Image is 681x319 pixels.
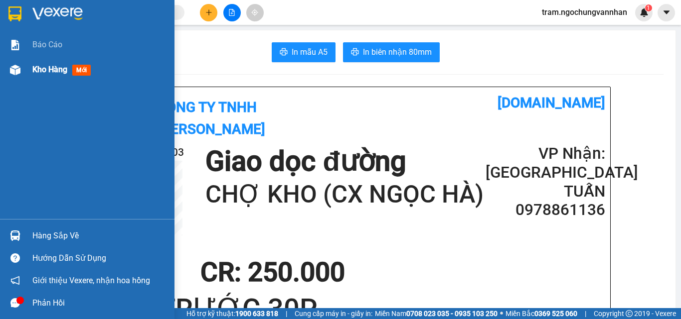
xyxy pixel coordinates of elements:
[32,38,62,51] span: Báo cáo
[205,9,212,16] span: plus
[647,4,650,11] span: 1
[645,4,652,11] sup: 1
[10,230,20,241] img: warehouse-icon
[223,4,241,21] button: file-add
[506,308,577,319] span: Miền Bắc
[10,276,20,285] span: notification
[10,40,20,50] img: solution-icon
[486,182,605,201] h2: TUẤN
[228,9,235,16] span: file-add
[272,42,336,62] button: printerIn mẫu A5
[32,251,167,266] div: Hướng dẫn sử dụng
[585,308,586,319] span: |
[534,6,635,18] span: tram.ngochungvannhan
[32,65,67,74] span: Kho hàng
[235,310,278,318] strong: 1900 633 818
[280,48,288,57] span: printer
[500,312,503,316] span: ⚪️
[246,4,264,21] button: aim
[498,95,605,111] b: [DOMAIN_NAME]
[351,48,359,57] span: printer
[295,308,372,319] span: Cung cấp máy in - giấy in:
[8,6,21,21] img: logo-vxr
[534,310,577,318] strong: 0369 525 060
[640,8,649,17] img: icon-new-feature
[251,9,258,16] span: aim
[32,296,167,311] div: Phản hồi
[72,65,91,76] span: mới
[626,310,633,317] span: copyright
[32,228,167,243] div: Hàng sắp về
[10,298,20,308] span: message
[158,99,265,137] b: Công ty TNHH [PERSON_NAME]
[658,4,675,21] button: caret-down
[32,274,150,287] span: Giới thiệu Vexere, nhận hoa hồng
[406,310,498,318] strong: 0708 023 035 - 0935 103 250
[486,201,605,219] h2: 0978861136
[286,308,287,319] span: |
[10,65,20,75] img: warehouse-icon
[200,257,345,288] span: CR : 250.000
[292,46,328,58] span: In mẫu A5
[186,308,278,319] span: Hỗ trợ kỹ thuật:
[200,4,217,21] button: plus
[205,144,484,179] h1: Giao dọc đường
[205,179,484,211] h1: CHỢ KHO (CX NGỌC HÀ)
[363,46,432,58] span: In biên nhận 80mm
[486,144,605,182] h2: VP Nhận: [GEOGRAPHIC_DATA]
[343,42,440,62] button: printerIn biên nhận 80mm
[662,8,671,17] span: caret-down
[10,253,20,263] span: question-circle
[375,308,498,319] span: Miền Nam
